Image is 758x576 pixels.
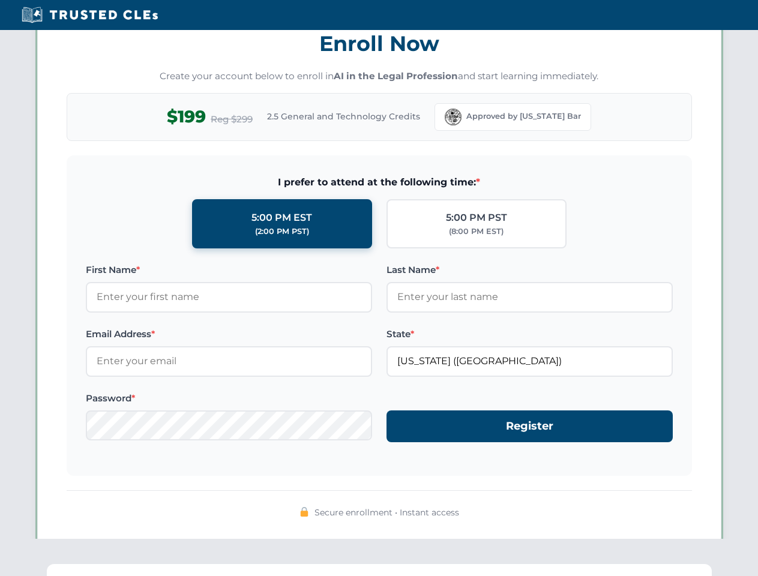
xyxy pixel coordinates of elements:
[86,175,673,190] span: I prefer to attend at the following time:
[18,6,161,24] img: Trusted CLEs
[86,282,372,312] input: Enter your first name
[387,410,673,442] button: Register
[86,263,372,277] label: First Name
[314,506,459,519] span: Secure enrollment • Instant access
[466,110,581,122] span: Approved by [US_STATE] Bar
[387,327,673,341] label: State
[387,263,673,277] label: Last Name
[387,346,673,376] input: Florida (FL)
[255,226,309,238] div: (2:00 PM PST)
[387,282,673,312] input: Enter your last name
[334,70,458,82] strong: AI in the Legal Profession
[86,391,372,406] label: Password
[449,226,504,238] div: (8:00 PM EST)
[86,327,372,341] label: Email Address
[86,346,372,376] input: Enter your email
[267,110,420,123] span: 2.5 General and Technology Credits
[446,210,507,226] div: 5:00 PM PST
[67,70,692,83] p: Create your account below to enroll in and start learning immediately.
[299,507,309,517] img: 🔒
[167,103,206,130] span: $199
[211,112,253,127] span: Reg $299
[67,25,692,62] h3: Enroll Now
[251,210,312,226] div: 5:00 PM EST
[445,109,462,125] img: Florida Bar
